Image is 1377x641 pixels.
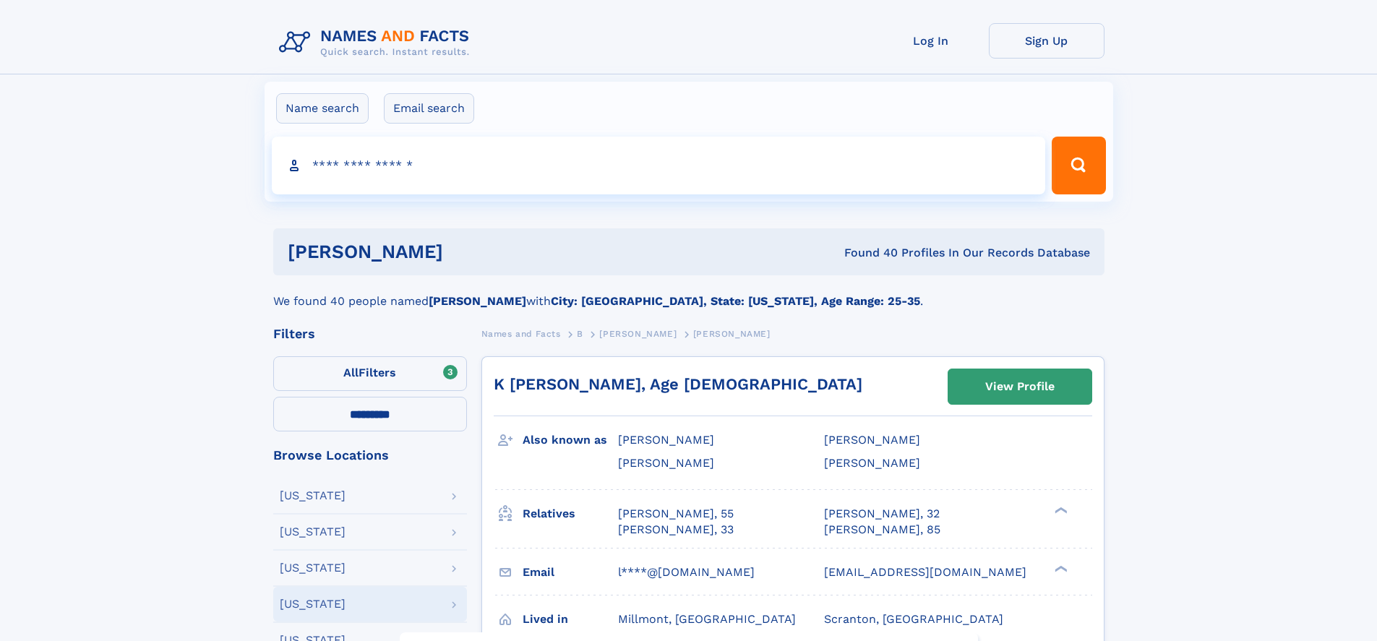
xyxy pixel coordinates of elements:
[280,562,346,574] div: [US_STATE]
[523,428,618,452] h3: Also known as
[824,456,920,470] span: [PERSON_NAME]
[273,449,467,462] div: Browse Locations
[643,245,1090,261] div: Found 40 Profiles In Our Records Database
[618,433,714,447] span: [PERSON_NAME]
[948,369,1091,404] a: View Profile
[618,456,714,470] span: [PERSON_NAME]
[429,294,526,308] b: [PERSON_NAME]
[824,612,1003,626] span: Scranton, [GEOGRAPHIC_DATA]
[481,324,561,343] a: Names and Facts
[272,137,1046,194] input: search input
[1051,505,1068,515] div: ❯
[618,506,734,522] a: [PERSON_NAME], 55
[276,93,369,124] label: Name search
[824,522,940,538] a: [PERSON_NAME], 85
[618,612,796,626] span: Millmont, [GEOGRAPHIC_DATA]
[494,375,862,393] a: K [PERSON_NAME], Age [DEMOGRAPHIC_DATA]
[577,324,583,343] a: B
[343,366,359,379] span: All
[618,522,734,538] a: [PERSON_NAME], 33
[273,356,467,391] label: Filters
[551,294,920,308] b: City: [GEOGRAPHIC_DATA], State: [US_STATE], Age Range: 25-35
[273,23,481,62] img: Logo Names and Facts
[985,370,1055,403] div: View Profile
[1052,137,1105,194] button: Search Button
[273,327,467,340] div: Filters
[523,560,618,585] h3: Email
[873,23,989,59] a: Log In
[1051,564,1068,573] div: ❯
[824,433,920,447] span: [PERSON_NAME]
[824,506,940,522] a: [PERSON_NAME], 32
[280,598,346,610] div: [US_STATE]
[523,502,618,526] h3: Relatives
[273,275,1104,310] div: We found 40 people named with .
[384,93,474,124] label: Email search
[599,329,677,339] span: [PERSON_NAME]
[989,23,1104,59] a: Sign Up
[280,490,346,502] div: [US_STATE]
[288,243,644,261] h1: [PERSON_NAME]
[824,565,1026,579] span: [EMAIL_ADDRESS][DOMAIN_NAME]
[577,329,583,339] span: B
[280,526,346,538] div: [US_STATE]
[523,607,618,632] h3: Lived in
[599,324,677,343] a: [PERSON_NAME]
[693,329,771,339] span: [PERSON_NAME]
